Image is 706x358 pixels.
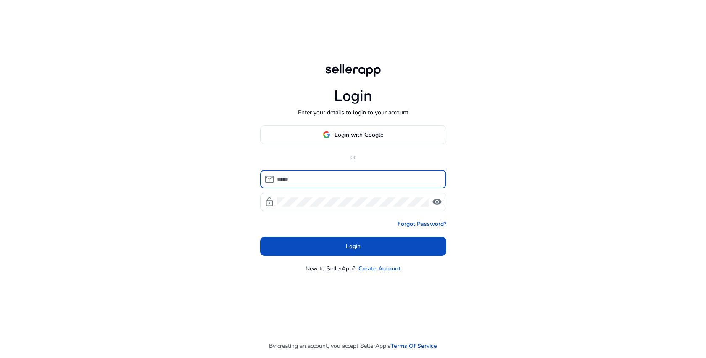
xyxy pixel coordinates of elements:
[323,131,330,138] img: google-logo.svg
[358,264,400,273] a: Create Account
[260,237,446,256] button: Login
[264,174,274,184] span: mail
[264,197,274,207] span: lock
[398,220,446,228] a: Forgot Password?
[346,242,361,251] span: Login
[306,264,355,273] p: New to SellerApp?
[432,197,442,207] span: visibility
[260,125,446,144] button: Login with Google
[335,130,383,139] span: Login with Google
[334,87,372,105] h1: Login
[260,153,446,162] p: or
[298,108,408,117] p: Enter your details to login to your account
[390,342,437,350] a: Terms Of Service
